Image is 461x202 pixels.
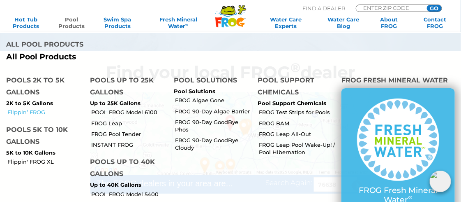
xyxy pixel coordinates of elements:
[90,156,161,182] h4: Pools up to 40K Gallons
[6,52,224,62] a: All Pool Products
[427,5,442,12] input: GO
[91,141,168,148] a: INSTANT FROG
[302,5,345,12] p: Find A Dealer
[100,16,136,29] a: Swim SpaProducts
[259,130,335,138] a: FROG Leap All-Out
[341,74,455,88] h4: FROG Fresh Mineral Water
[90,74,161,100] h4: Pools up to 25K Gallons
[90,100,161,107] p: Up to 25K Gallons
[90,182,161,188] p: Up to 40K Gallons
[6,150,78,156] p: 5K to 10K Gallons
[6,124,78,150] h4: Pools 5K to 10K Gallons
[91,190,168,198] a: POOL FROG Model 5400
[174,74,245,88] h4: Pool Solutions
[326,16,362,29] a: Water CareBlog
[175,108,251,115] a: FROG 90-Day Algae Barrier
[259,141,335,156] a: FROG Leap Pool Wake-Up! / Pool Hibernation
[259,120,335,127] a: FROG BAM
[175,118,251,133] a: FROG 90-Day GoodBye Phos
[256,16,316,29] a: Water CareExperts
[91,120,168,127] a: FROG Leap
[6,100,78,107] p: 2K to 5K Gallons
[258,74,329,100] h4: Pool Support Chemicals
[185,22,188,27] sup: ∞
[259,108,335,116] a: FROG Test Strips for Pools
[54,16,90,29] a: PoolProducts
[174,88,215,94] a: Pool Solutions
[6,74,78,100] h4: Pools 2K to 5K Gallons
[175,136,251,151] a: FROG 90-Day GoodBye Cloudy
[6,38,224,52] h4: All Pool Products
[91,130,168,138] a: FROG Pool Tender
[8,16,44,29] a: Hot TubProducts
[175,96,251,104] a: FROG Algae Gone
[417,16,453,29] a: ContactFROG
[145,16,211,29] a: Fresh MineralWater∞
[430,171,451,192] img: openIcon
[7,158,84,165] a: Flippin' FROG XL
[91,108,168,116] a: POOL FROG Model 6100
[362,5,418,11] input: Zip Code Form
[371,16,407,29] a: AboutFROG
[258,100,329,107] p: Pool Support Chemicals
[408,193,413,201] sup: ∞
[7,108,84,116] a: Flippin’ FROG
